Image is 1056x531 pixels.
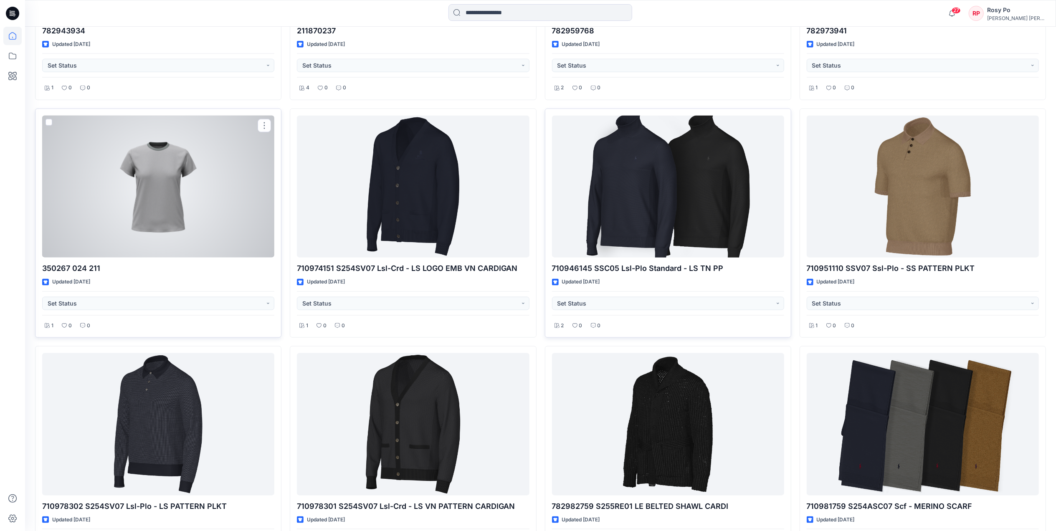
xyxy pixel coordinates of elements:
[562,516,600,524] p: Updated [DATE]
[562,278,600,286] p: Updated [DATE]
[833,83,836,92] p: 0
[323,321,327,330] p: 0
[552,25,784,37] p: 782959768
[42,501,274,512] p: 710978302 S254SV07 Lsl-Plo - LS PATTERN PLKT
[851,83,855,92] p: 0
[817,40,855,49] p: Updated [DATE]
[598,321,601,330] p: 0
[68,83,72,92] p: 0
[87,321,90,330] p: 0
[807,116,1039,258] a: 710951110 SSV07 Ssl-Plo - SS PATTERN PLKT
[42,116,274,258] a: 350267 024 211
[987,15,1046,21] div: [PERSON_NAME] [PERSON_NAME]
[307,516,345,524] p: Updated [DATE]
[42,353,274,495] a: 710978302 S254SV07 Lsl-Plo - LS PATTERN PLKT
[552,263,784,274] p: 710946145 SSC05 Lsl-Plo Standard - LS TN PP
[307,278,345,286] p: Updated [DATE]
[816,83,818,92] p: 1
[552,501,784,512] p: 782982759 S255RE01 LE BELTED SHAWL CARDI
[87,83,90,92] p: 0
[51,83,53,92] p: 1
[52,516,90,524] p: Updated [DATE]
[51,321,53,330] p: 1
[561,83,564,92] p: 2
[342,321,345,330] p: 0
[952,7,961,14] span: 27
[52,40,90,49] p: Updated [DATE]
[297,353,529,495] a: 710978301 S254SV07 Lsl-Crd - LS VN PATTERN CARDIGAN
[807,25,1039,37] p: 782973941
[807,501,1039,512] p: 710981759 S254ASC07 Scf - MERINO SCARF
[579,83,582,92] p: 0
[817,516,855,524] p: Updated [DATE]
[817,278,855,286] p: Updated [DATE]
[598,83,601,92] p: 0
[561,321,564,330] p: 2
[307,40,345,49] p: Updated [DATE]
[807,263,1039,274] p: 710951110 SSV07 Ssl-Plo - SS PATTERN PLKT
[343,83,346,92] p: 0
[552,353,784,495] a: 782982759 S255RE01 LE BELTED SHAWL CARDI
[297,25,529,37] p: 211870237
[52,278,90,286] p: Updated [DATE]
[68,321,72,330] p: 0
[42,25,274,37] p: 782943934
[851,321,855,330] p: 0
[969,6,984,21] div: RP
[42,263,274,274] p: 350267 024 211
[324,83,328,92] p: 0
[562,40,600,49] p: Updated [DATE]
[297,116,529,258] a: 710974151 S254SV07 Lsl-Crd - LS LOGO EMB VN CARDIGAN
[579,321,582,330] p: 0
[297,501,529,512] p: 710978301 S254SV07 Lsl-Crd - LS VN PATTERN CARDIGAN
[833,321,836,330] p: 0
[306,83,309,92] p: 4
[987,5,1046,15] div: Rosy Po
[807,353,1039,495] a: 710981759 S254ASC07 Scf - MERINO SCARF
[297,263,529,274] p: 710974151 S254SV07 Lsl-Crd - LS LOGO EMB VN CARDIGAN
[552,116,784,258] a: 710946145 SSC05 Lsl-Plo Standard - LS TN PP
[816,321,818,330] p: 1
[306,321,308,330] p: 1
